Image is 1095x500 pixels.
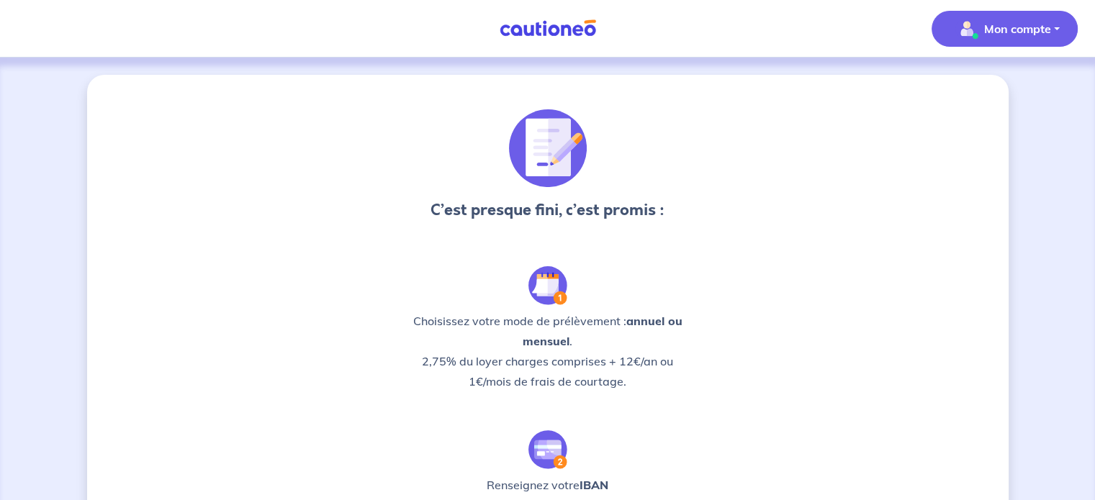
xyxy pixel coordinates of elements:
[509,109,587,187] img: illu_document_signature.svg
[431,199,664,222] h3: C’est presque fini, c’est promis :
[528,266,567,305] img: illu_calendar_1.svg
[410,311,686,391] p: Choisissez votre mode de prélèvement : . 2,75% du loyer charges comprises + 12€/an ou 1€/mois de ...
[487,475,608,495] p: Renseignez votre
[984,20,1051,37] p: Mon compte
[932,11,1078,47] button: illu_account_valid_menu.svgMon compte
[580,478,608,492] strong: IBAN
[955,17,978,40] img: illu_account_valid_menu.svg
[528,430,567,469] img: illu_pay_2.svg
[494,19,602,37] img: Cautioneo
